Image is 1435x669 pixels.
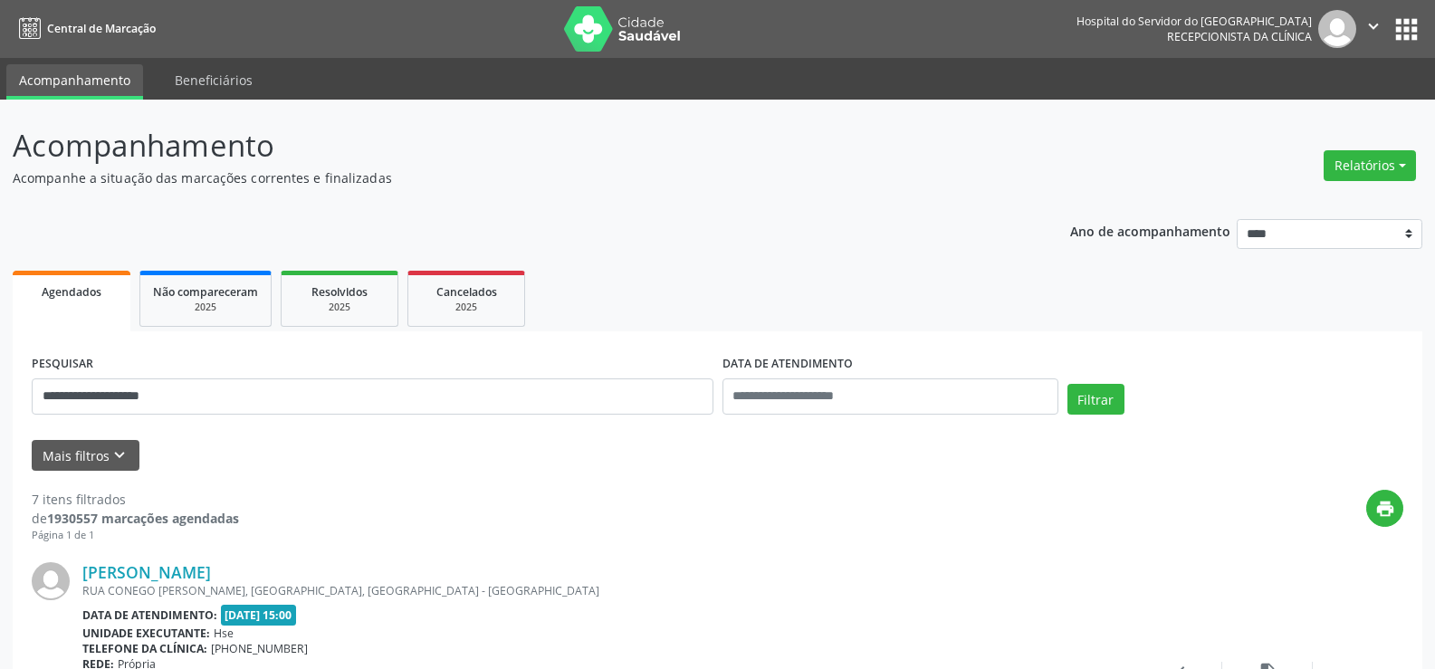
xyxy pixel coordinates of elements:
span: Recepcionista da clínica [1167,29,1312,44]
img: img [1318,10,1356,48]
b: Unidade executante: [82,626,210,641]
div: 2025 [153,301,258,314]
label: DATA DE ATENDIMENTO [722,350,853,378]
i: print [1375,499,1395,519]
div: Página 1 de 1 [32,528,239,543]
div: RUA CONEGO [PERSON_NAME], [GEOGRAPHIC_DATA], [GEOGRAPHIC_DATA] - [GEOGRAPHIC_DATA] [82,583,1132,598]
i: keyboard_arrow_down [110,445,129,465]
div: 2025 [294,301,385,314]
span: [PHONE_NUMBER] [211,641,308,656]
i:  [1363,16,1383,36]
button: Relatórios [1324,150,1416,181]
a: Acompanhamento [6,64,143,100]
button: Mais filtroskeyboard_arrow_down [32,440,139,472]
img: img [32,562,70,600]
b: Data de atendimento: [82,607,217,623]
a: [PERSON_NAME] [82,562,211,582]
span: Agendados [42,284,101,300]
button: Filtrar [1067,384,1124,415]
div: 2025 [421,301,512,314]
a: Central de Marcação [13,14,156,43]
p: Acompanhamento [13,123,1000,168]
strong: 1930557 marcações agendadas [47,510,239,527]
span: Não compareceram [153,284,258,300]
div: 7 itens filtrados [32,490,239,509]
label: PESQUISAR [32,350,93,378]
span: Central de Marcação [47,21,156,36]
span: Hse [214,626,234,641]
b: Telefone da clínica: [82,641,207,656]
span: Resolvidos [311,284,368,300]
span: [DATE] 15:00 [221,605,297,626]
a: Beneficiários [162,64,265,96]
button:  [1356,10,1391,48]
p: Ano de acompanhamento [1070,219,1230,242]
div: Hospital do Servidor do [GEOGRAPHIC_DATA] [1076,14,1312,29]
button: print [1366,490,1403,527]
p: Acompanhe a situação das marcações correntes e finalizadas [13,168,1000,187]
button: apps [1391,14,1422,45]
div: de [32,509,239,528]
span: Cancelados [436,284,497,300]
